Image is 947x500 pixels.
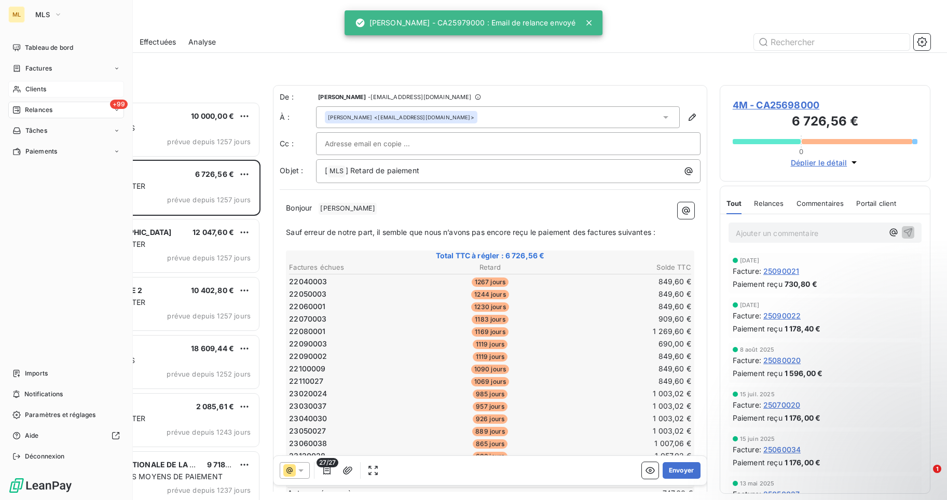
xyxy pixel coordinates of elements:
span: 0 [799,147,803,156]
button: Envoyer [663,462,701,479]
span: Relances [25,105,52,115]
td: 1 007,06 € [558,438,692,449]
span: Paramètres et réglages [25,410,95,420]
span: Tâches [25,126,47,135]
td: 1 003,02 € [558,413,692,424]
span: [PERSON_NAME] [318,94,366,100]
span: CLIENTS AUTRES MOYENS DE PAIEMENT [74,472,223,481]
span: 23020024 [289,388,327,399]
span: 6 726,56 € [195,170,235,178]
span: 22100009 [289,364,325,374]
div: <[EMAIL_ADDRESS][DOMAIN_NAME]> [328,114,474,121]
div: grid [50,102,260,500]
span: 1 596,00 € [785,368,823,379]
span: 730,80 € [785,279,817,289]
td: 1 003,02 € [558,400,692,412]
span: 10 402,80 € [191,286,234,295]
span: 22070003 [289,314,326,324]
span: prévue depuis 1252 jours [167,370,251,378]
span: Paiement reçu [733,323,783,334]
span: 2 085,61 € [196,402,235,411]
td: 849,60 € [558,351,692,362]
span: Facture : [733,489,761,499]
td: 690,00 € [558,338,692,350]
span: 12 047,60 € [193,228,234,237]
input: Rechercher [754,34,910,50]
span: 23060038 [289,438,327,449]
span: 1 [933,465,941,473]
span: Paiement reçu [733,279,783,289]
span: 22080001 [289,326,325,337]
div: [PERSON_NAME] - CA25979000 : Email de relance envoyé [355,13,576,32]
td: 1 003,02 € [558,425,692,437]
span: Déplier le détail [791,157,847,168]
span: Facture : [733,310,761,321]
span: 682 jours [473,452,507,461]
span: 22090003 [289,339,327,349]
div: ML [8,6,25,23]
span: 18 609,44 € [191,344,234,353]
span: 23050027 [289,426,326,436]
span: 25090022 [763,310,801,321]
span: 22050003 [289,289,326,299]
span: - [EMAIL_ADDRESS][DOMAIN_NAME] [368,94,471,100]
span: Paiement reçu [733,412,783,423]
span: ] Retard de paiement [346,166,419,175]
span: Relances [754,199,784,207]
td: 849,60 € [558,376,692,387]
span: prévue depuis 1257 jours [167,254,251,262]
span: [DATE] [740,302,760,308]
span: Facture : [733,399,761,410]
label: Cc : [280,138,316,149]
iframe: Intercom live chat [912,465,937,490]
span: Notifications [24,390,63,399]
td: 1 003,02 € [558,388,692,399]
span: Autres créances à payer [287,488,628,498]
span: 1069 jours [471,377,510,386]
span: 1119 jours [473,352,508,362]
span: prévue depuis 1257 jours [167,312,251,320]
span: 25090021 [763,266,799,276]
th: Retard [423,262,557,273]
span: 1119 jours [473,340,508,349]
span: 1 178,40 € [785,323,821,334]
span: 23120028 [289,451,325,461]
td: 1 057,02 € [558,450,692,462]
a: Aide [8,427,124,444]
input: Adresse email en copie ... [325,136,436,151]
span: 23040030 [289,413,327,424]
span: Facture : [733,355,761,366]
span: [DATE] [740,257,760,263]
span: 1267 jours [472,277,509,287]
span: 865 jours [473,439,507,449]
span: 10 000,00 € [191,112,234,120]
label: À : [280,112,316,122]
span: Analyse [188,37,216,47]
span: 22040003 [289,276,327,287]
span: 1090 jours [471,365,510,374]
span: 926 jours [473,414,507,424]
span: Tout [726,199,742,207]
span: 15 juil. 2025 [740,391,775,397]
td: 849,60 € [558,363,692,374]
span: MLS [35,10,50,19]
td: 1 269,60 € [558,326,692,337]
span: 4M - CA25698000 [733,98,917,112]
span: Clients [25,85,46,94]
span: 985 jours [473,390,507,399]
span: Sauf erreur de notre part, il semble que nous n’avons pas encore reçu le paiement des factures su... [286,228,655,237]
td: 909,60 € [558,313,692,325]
span: Aide [25,431,39,440]
td: 849,60 € [558,288,692,300]
span: Paiement reçu [733,368,783,379]
span: 25050027 [763,489,800,499]
span: prévue depuis 1257 jours [167,196,251,204]
span: Déconnexion [25,452,65,461]
span: De : [280,92,316,102]
td: 849,60 € [558,301,692,312]
span: 27/27 [317,458,339,467]
span: Imports [25,369,48,378]
span: 1244 jours [471,290,509,299]
button: Déplier le détail [788,157,863,169]
span: Facture : [733,444,761,455]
